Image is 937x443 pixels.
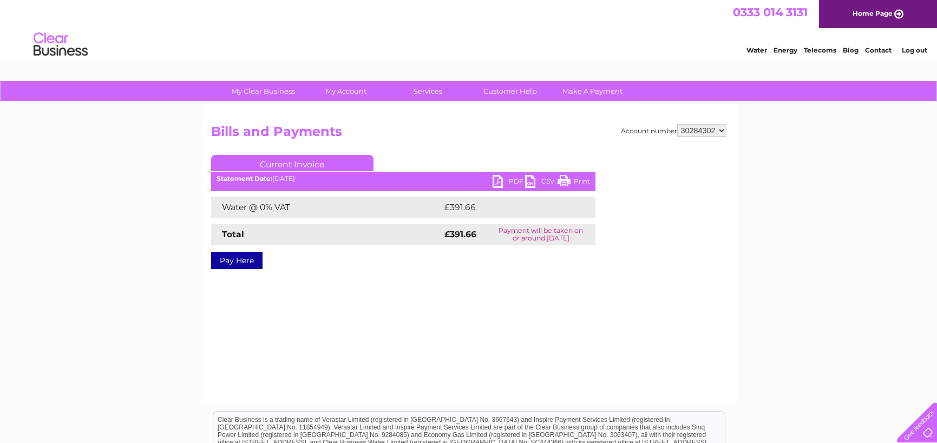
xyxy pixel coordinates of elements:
[211,252,263,269] a: Pay Here
[211,175,595,183] div: [DATE]
[901,46,927,54] a: Log out
[213,6,725,53] div: Clear Business is a trading name of Verastar Limited (registered in [GEOGRAPHIC_DATA] No. 3667643...
[222,229,244,239] strong: Total
[211,197,442,218] td: Water @ 0% VAT
[217,174,272,183] b: Statement Date:
[865,46,892,54] a: Contact
[804,46,836,54] a: Telecoms
[493,175,525,191] a: PDF
[558,175,590,191] a: Print
[33,28,88,61] img: logo.png
[774,46,797,54] a: Energy
[211,124,726,145] h2: Bills and Payments
[466,81,555,101] a: Customer Help
[487,224,595,245] td: Payment will be taken on or around [DATE]
[442,197,576,218] td: £391.66
[733,5,808,19] a: 0333 014 3131
[621,124,726,137] div: Account number
[301,81,390,101] a: My Account
[383,81,473,101] a: Services
[843,46,859,54] a: Blog
[548,81,637,101] a: Make A Payment
[525,175,558,191] a: CSV
[444,229,476,239] strong: £391.66
[219,81,308,101] a: My Clear Business
[211,155,374,171] a: Current Invoice
[746,46,767,54] a: Water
